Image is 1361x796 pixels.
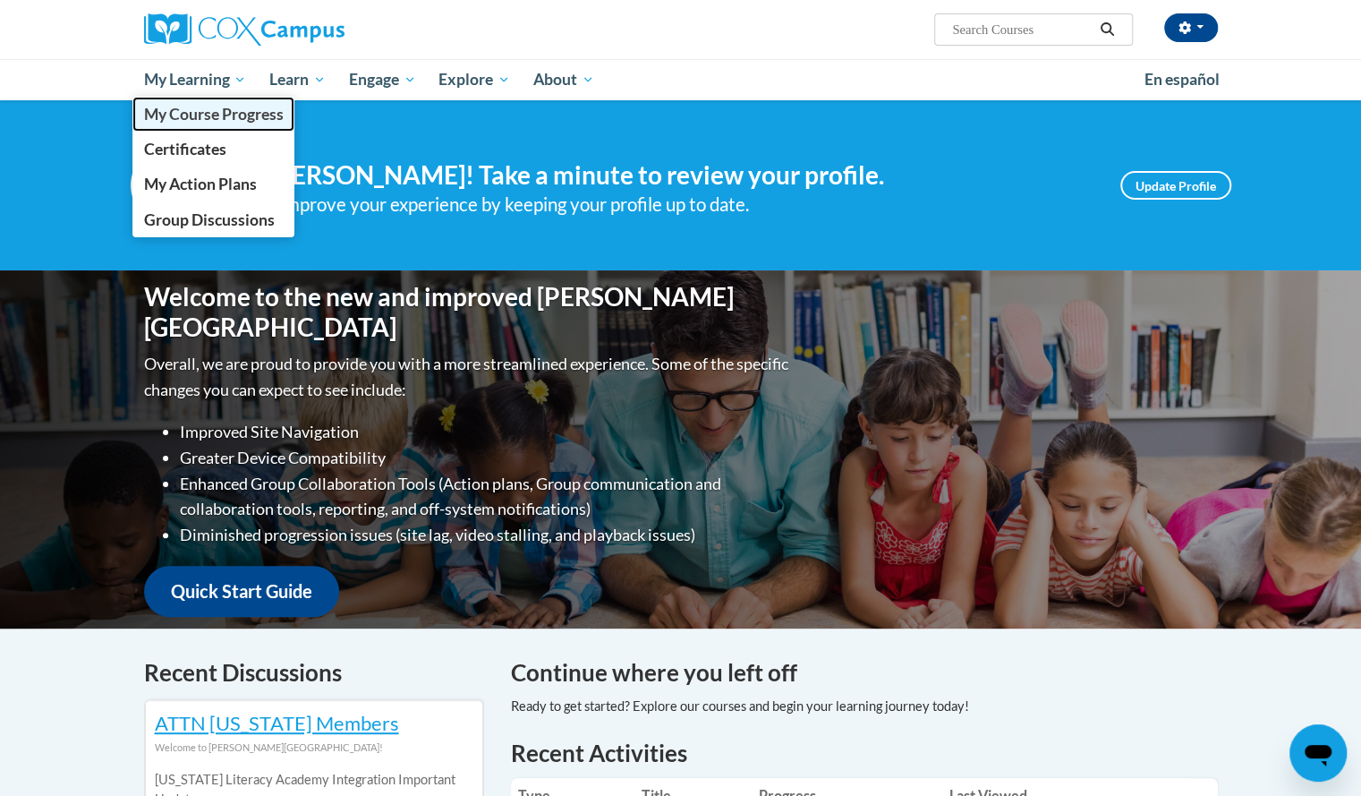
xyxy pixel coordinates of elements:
p: Overall, we are proud to provide you with a more streamlined experience. Some of the specific cha... [144,351,793,403]
span: En español [1144,70,1220,89]
span: Explore [438,69,510,90]
span: About [533,69,594,90]
a: My Learning [132,59,259,100]
img: Profile Image [131,145,211,226]
h1: Recent Activities [511,737,1218,769]
a: My Action Plans [132,167,295,201]
span: Engage [349,69,416,90]
a: Learn [258,59,337,100]
span: Learn [269,69,326,90]
a: Group Discussions [132,202,295,237]
a: About [522,59,606,100]
a: Quick Start Guide [144,566,339,617]
div: Welcome to [PERSON_NAME][GEOGRAPHIC_DATA]! [155,738,473,757]
a: Certificates [132,132,295,167]
input: Search Courses [950,19,1093,40]
a: ATTN [US_STATE] Members [155,711,399,735]
div: Main menu [117,59,1245,100]
span: My Action Plans [143,175,256,193]
a: Update Profile [1120,171,1231,200]
a: Explore [427,59,522,100]
h4: Recent Discussions [144,655,484,690]
h4: Continue where you left off [511,655,1218,690]
span: My Learning [143,69,246,90]
li: Improved Site Navigation [180,419,793,445]
li: Enhanced Group Collaboration Tools (Action plans, Group communication and collaboration tools, re... [180,471,793,523]
li: Greater Device Compatibility [180,445,793,471]
h4: Hi [PERSON_NAME]! Take a minute to review your profile. [238,160,1093,191]
span: Certificates [143,140,225,158]
a: En español [1133,61,1231,98]
a: Engage [337,59,428,100]
a: Cox Campus [144,13,484,46]
a: My Course Progress [132,97,295,132]
button: Account Settings [1164,13,1218,42]
img: Cox Campus [144,13,345,46]
iframe: Button to launch messaging window [1289,724,1347,782]
span: Group Discussions [143,210,274,229]
span: My Course Progress [143,105,283,124]
div: Help improve your experience by keeping your profile up to date. [238,190,1093,219]
h1: Welcome to the new and improved [PERSON_NAME][GEOGRAPHIC_DATA] [144,282,793,342]
button: Search [1093,19,1120,40]
li: Diminished progression issues (site lag, video stalling, and playback issues) [180,522,793,548]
